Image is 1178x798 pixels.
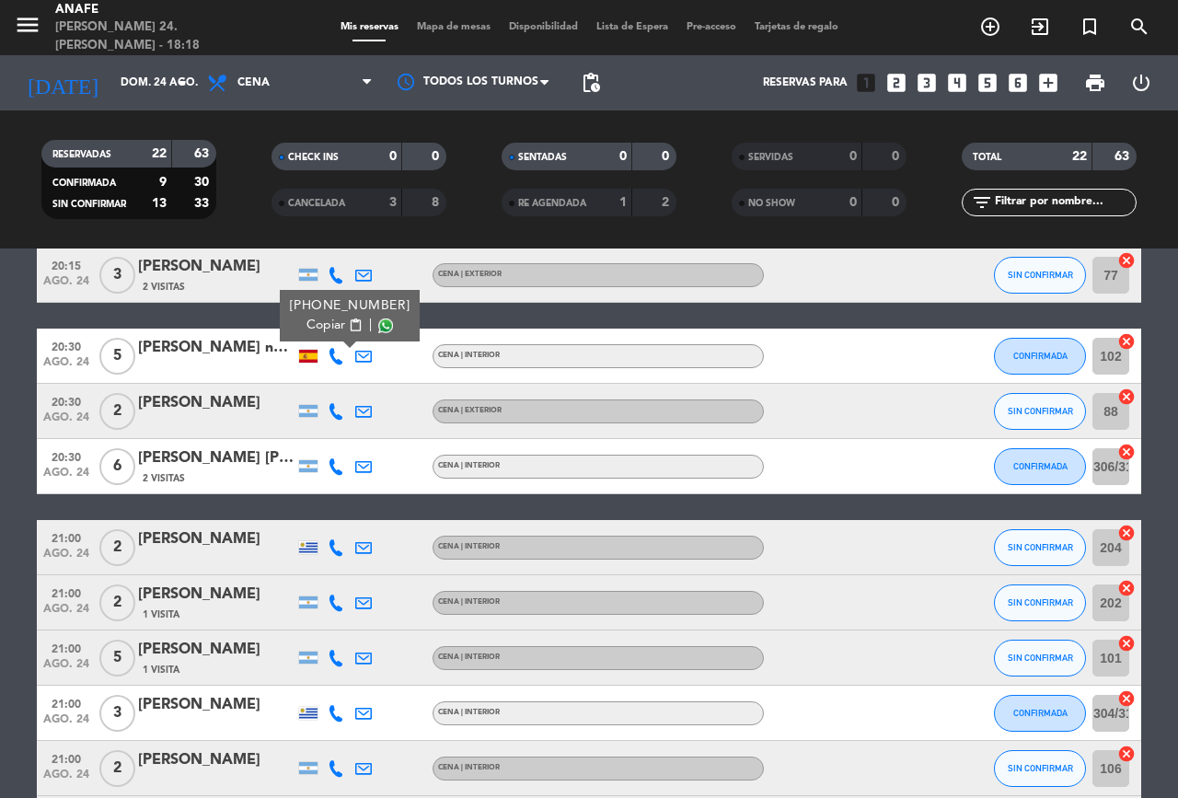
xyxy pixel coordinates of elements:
[976,71,999,95] i: looks_5
[237,76,270,89] span: Cena
[994,640,1086,677] button: SIN CONFIRMAR
[438,598,500,606] span: CENA | INTERIOR
[55,18,281,54] div: [PERSON_NAME] 24. [PERSON_NAME] - 18:18
[99,750,135,787] span: 2
[138,748,294,772] div: [PERSON_NAME]
[43,335,89,356] span: 20:30
[43,390,89,411] span: 20:30
[1117,634,1136,653] i: cancel
[518,153,567,162] span: SENTADAS
[43,603,89,624] span: ago. 24
[619,196,627,209] strong: 1
[915,71,939,95] i: looks_3
[306,316,363,335] button: Copiarcontent_paste
[43,582,89,603] span: 21:00
[143,663,179,677] span: 1 Visita
[1008,270,1073,280] span: SIN CONFIRMAR
[580,72,602,94] span: pending_actions
[143,607,179,622] span: 1 Visita
[138,336,294,360] div: [PERSON_NAME] naar
[52,179,116,188] span: CONFIRMADA
[849,196,857,209] strong: 0
[99,338,135,375] span: 5
[99,393,135,430] span: 2
[138,638,294,662] div: [PERSON_NAME]
[971,191,993,214] i: filter_list
[171,72,193,94] i: arrow_drop_down
[43,692,89,713] span: 21:00
[1013,461,1068,471] span: CONFIRMADA
[43,411,89,433] span: ago. 24
[52,150,111,159] span: RESERVADAS
[43,713,89,734] span: ago. 24
[587,22,677,32] span: Lista de Espera
[994,448,1086,485] button: CONFIRMADA
[1117,387,1136,406] i: cancel
[432,150,443,163] strong: 0
[1072,150,1087,163] strong: 22
[1006,71,1030,95] i: looks_6
[1084,72,1106,94] span: print
[99,448,135,485] span: 6
[290,296,410,316] div: [PHONE_NUMBER]
[994,257,1086,294] button: SIN CONFIRMAR
[1013,708,1068,718] span: CONFIRMADA
[99,640,135,677] span: 5
[143,280,185,295] span: 2 Visitas
[994,338,1086,375] button: CONFIRMADA
[14,11,41,45] button: menu
[1117,332,1136,351] i: cancel
[438,407,502,414] span: CENA | EXTERIOR
[194,197,213,210] strong: 33
[14,11,41,39] i: menu
[1117,251,1136,270] i: cancel
[43,254,89,275] span: 20:15
[1008,542,1073,552] span: SIN CONFIRMAR
[438,462,500,469] span: CENA | INTERIOR
[849,150,857,163] strong: 0
[994,750,1086,787] button: SIN CONFIRMAR
[194,176,213,189] strong: 30
[99,529,135,566] span: 2
[43,548,89,569] span: ago. 24
[994,695,1086,732] button: CONFIRMADA
[994,393,1086,430] button: SIN CONFIRMAR
[99,695,135,732] span: 3
[619,150,627,163] strong: 0
[138,583,294,607] div: [PERSON_NAME]
[138,391,294,415] div: [PERSON_NAME]
[99,257,135,294] span: 3
[159,176,167,189] strong: 9
[1013,351,1068,361] span: CONFIRMADA
[748,199,795,208] span: NO SHOW
[1029,16,1051,38] i: exit_to_app
[662,150,673,163] strong: 0
[138,693,294,717] div: [PERSON_NAME]
[438,653,500,661] span: CENA | INTERIOR
[979,16,1001,38] i: add_circle_outline
[438,543,500,550] span: CENA | INTERIOR
[438,709,500,716] span: CENA | INTERIOR
[432,196,443,209] strong: 8
[152,197,167,210] strong: 13
[143,471,185,486] span: 2 Visitas
[43,658,89,679] span: ago. 24
[43,445,89,467] span: 20:30
[55,1,281,19] div: ANAFE
[349,318,363,332] span: content_paste
[662,196,673,209] strong: 2
[43,467,89,488] span: ago. 24
[1117,579,1136,597] i: cancel
[745,22,848,32] span: Tarjetas de regalo
[389,196,397,209] strong: 3
[288,199,345,208] span: CANCELADA
[994,529,1086,566] button: SIN CONFIRMAR
[1008,406,1073,416] span: SIN CONFIRMAR
[500,22,587,32] span: Disponibilidad
[892,150,903,163] strong: 0
[1117,443,1136,461] i: cancel
[152,147,167,160] strong: 22
[138,255,294,279] div: [PERSON_NAME]
[138,527,294,551] div: [PERSON_NAME]
[748,153,793,162] span: SERVIDAS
